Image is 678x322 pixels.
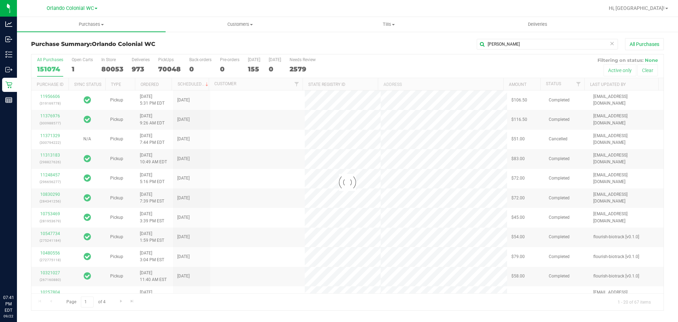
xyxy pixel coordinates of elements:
p: 09/22 [3,314,14,319]
inline-svg: Retail [5,81,12,88]
iframe: Resource center unread badge [21,264,29,273]
span: Deliveries [518,21,557,28]
span: Hi, [GEOGRAPHIC_DATA]! [609,5,665,11]
span: Tills [315,21,463,28]
span: Purchases [17,21,166,28]
a: Purchases [17,17,166,32]
input: Search Purchase ID, Original ID, State Registry ID or Customer Name... [477,39,618,49]
a: Customers [166,17,314,32]
p: 07:41 PM EDT [3,294,14,314]
inline-svg: Inbound [5,36,12,43]
iframe: Resource center [7,265,28,287]
span: Orlando Colonial WC [47,5,94,11]
a: Tills [314,17,463,32]
span: Orlando Colonial WC [92,41,155,47]
h3: Purchase Summary: [31,41,242,47]
button: All Purchases [625,38,664,50]
inline-svg: Outbound [5,66,12,73]
inline-svg: Reports [5,96,12,104]
inline-svg: Inventory [5,51,12,58]
span: Clear [609,39,614,48]
a: Deliveries [463,17,612,32]
inline-svg: Analytics [5,21,12,28]
span: Customers [166,21,314,28]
